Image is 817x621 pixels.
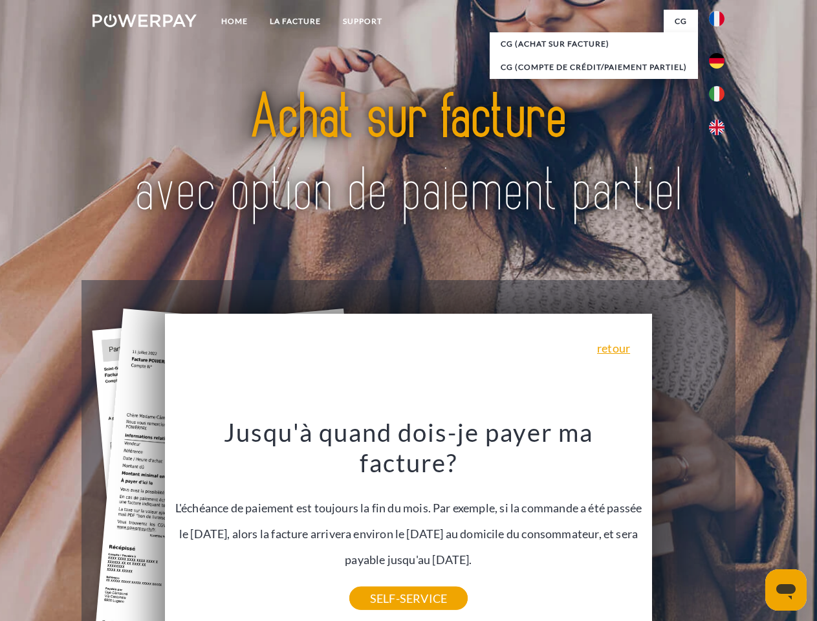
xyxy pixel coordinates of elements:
[259,10,332,33] a: LA FACTURE
[210,10,259,33] a: Home
[709,86,724,102] img: it
[124,62,693,248] img: title-powerpay_fr.svg
[709,120,724,135] img: en
[490,56,698,79] a: CG (Compte de crédit/paiement partiel)
[709,53,724,69] img: de
[490,32,698,56] a: CG (achat sur facture)
[349,587,468,610] a: SELF-SERVICE
[93,14,197,27] img: logo-powerpay-white.svg
[709,11,724,27] img: fr
[664,10,698,33] a: CG
[173,417,645,479] h3: Jusqu'à quand dois-je payer ma facture?
[173,417,645,598] div: L'échéance de paiement est toujours la fin du mois. Par exemple, si la commande a été passée le [...
[765,569,807,611] iframe: Bouton de lancement de la fenêtre de messagerie
[597,342,630,354] a: retour
[332,10,393,33] a: Support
